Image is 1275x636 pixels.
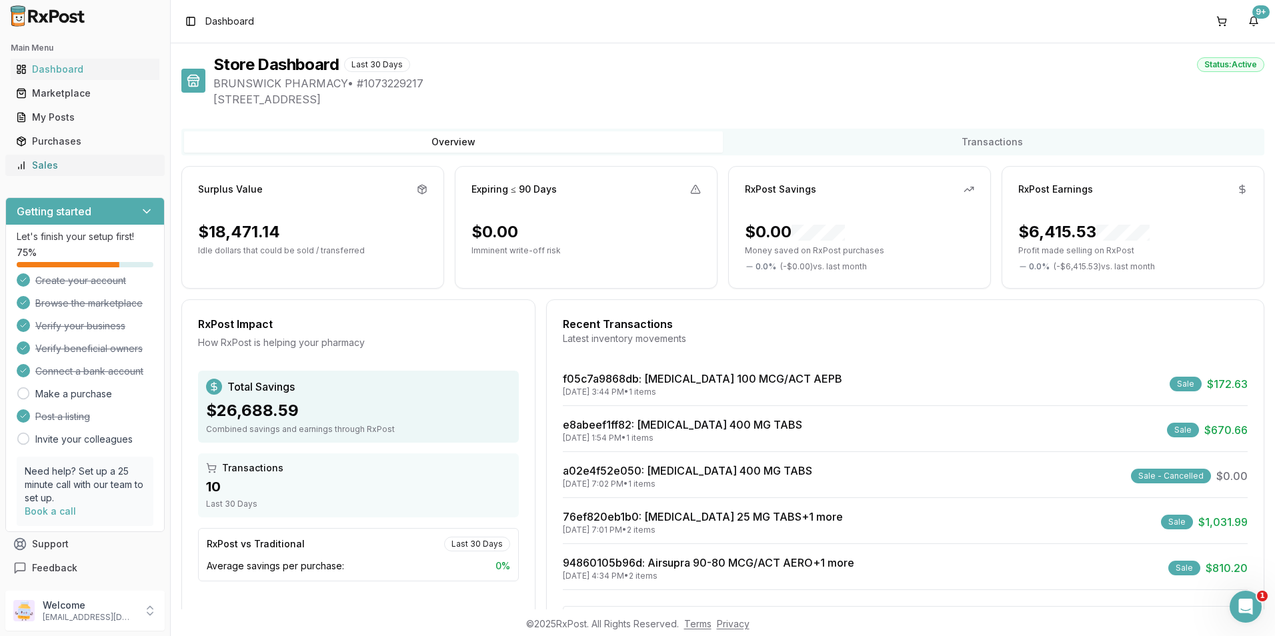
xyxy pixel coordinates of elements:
div: Expiring ≤ 90 Days [471,183,557,196]
p: Profit made selling on RxPost [1018,245,1248,256]
div: [DATE] 1:54 PM • 1 items [563,433,802,443]
button: Marketplace [5,83,165,104]
span: $172.63 [1207,376,1248,392]
div: [DATE] 7:01 PM • 2 items [563,525,843,535]
div: Purchases [16,135,154,148]
span: 75 % [17,246,37,259]
img: User avatar [13,600,35,621]
span: BRUNSWICK PHARMACY • # 1073229217 [213,75,1264,91]
div: [DATE] 7:02 PM • 1 items [563,479,812,489]
iframe: Intercom live chat [1230,591,1262,623]
span: Create your account [35,274,126,287]
h2: Main Menu [11,43,159,53]
div: RxPost Earnings [1018,183,1093,196]
div: Sale [1168,561,1200,575]
div: Last 30 Days [344,57,410,72]
h1: Store Dashboard [213,54,339,75]
button: Transactions [723,131,1262,153]
span: Verify your business [35,319,125,333]
div: Sale [1170,377,1202,391]
span: 1 [1257,591,1268,601]
div: Latest inventory movements [563,332,1248,345]
p: Let's finish your setup first! [17,230,153,243]
a: Privacy [717,618,750,629]
div: 10 [206,477,511,496]
span: 0 % [495,559,510,573]
div: RxPost vs Traditional [207,537,305,551]
button: Support [5,532,165,556]
span: ( - $6,415.53 ) vs. last month [1054,261,1155,272]
span: Connect a bank account [35,365,143,378]
span: Verify beneficial owners [35,342,143,355]
a: Terms [684,618,712,629]
button: Sales [5,155,165,176]
a: Dashboard [11,57,159,81]
button: Overview [184,131,723,153]
a: Make a purchase [35,387,112,401]
a: a02e4f52e050: [MEDICAL_DATA] 400 MG TABS [563,464,812,477]
a: e8abeef1ff82: [MEDICAL_DATA] 400 MG TABS [563,418,802,431]
span: 0.0 % [1029,261,1050,272]
span: Browse the marketplace [35,297,143,310]
p: Imminent write-off risk [471,245,701,256]
div: [DATE] 4:34 PM • 2 items [563,571,854,581]
span: Feedback [32,561,77,575]
button: 9+ [1243,11,1264,32]
div: Combined savings and earnings through RxPost [206,424,511,435]
div: Sale [1161,515,1193,529]
div: $18,471.14 [198,221,280,243]
span: ( - $0.00 ) vs. last month [780,261,867,272]
span: Total Savings [227,379,295,395]
div: Surplus Value [198,183,263,196]
span: 0.0 % [756,261,776,272]
a: 76ef820eb1b0: [MEDICAL_DATA] 25 MG TABS+1 more [563,510,843,523]
span: Dashboard [205,15,254,28]
div: Last 30 Days [444,537,510,551]
span: Post a listing [35,410,90,423]
a: Invite your colleagues [35,433,133,446]
p: Money saved on RxPost purchases [745,245,974,256]
p: Need help? Set up a 25 minute call with our team to set up. [25,465,145,505]
div: How RxPost is helping your pharmacy [198,336,519,349]
span: $0.00 [1216,468,1248,484]
button: Purchases [5,131,165,152]
button: Dashboard [5,59,165,80]
span: $810.20 [1206,560,1248,576]
button: Feedback [5,556,165,580]
div: Sale [1167,423,1199,437]
p: Idle dollars that could be sold / transferred [198,245,427,256]
span: $1,031.99 [1198,514,1248,530]
img: RxPost Logo [5,5,91,27]
a: Purchases [11,129,159,153]
button: My Posts [5,107,165,128]
a: Book a call [25,505,76,517]
div: Sales [16,159,154,172]
a: Sales [11,153,159,177]
p: Welcome [43,599,135,612]
div: [DATE] 3:44 PM • 1 items [563,387,842,397]
div: Last 30 Days [206,499,511,509]
div: $6,415.53 [1018,221,1150,243]
div: $0.00 [471,221,518,243]
div: Marketplace [16,87,154,100]
span: [STREET_ADDRESS] [213,91,1264,107]
div: Sale - Cancelled [1131,469,1211,483]
a: 94860105b96d: Airsupra 90-80 MCG/ACT AERO+1 more [563,556,854,569]
div: Status: Active [1197,57,1264,72]
div: RxPost Impact [198,316,519,332]
span: Transactions [222,461,283,475]
div: $0.00 [745,221,845,243]
div: Dashboard [16,63,154,76]
a: f05c7a9868db: [MEDICAL_DATA] 100 MCG/ACT AEPB [563,372,842,385]
a: Marketplace [11,81,159,105]
div: $26,688.59 [206,400,511,421]
div: 9+ [1252,5,1270,19]
a: My Posts [11,105,159,129]
span: $670.66 [1204,422,1248,438]
div: RxPost Savings [745,183,816,196]
h3: Getting started [17,203,91,219]
p: [EMAIL_ADDRESS][DOMAIN_NAME] [43,612,135,623]
div: My Posts [16,111,154,124]
div: Recent Transactions [563,316,1248,332]
nav: breadcrumb [205,15,254,28]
